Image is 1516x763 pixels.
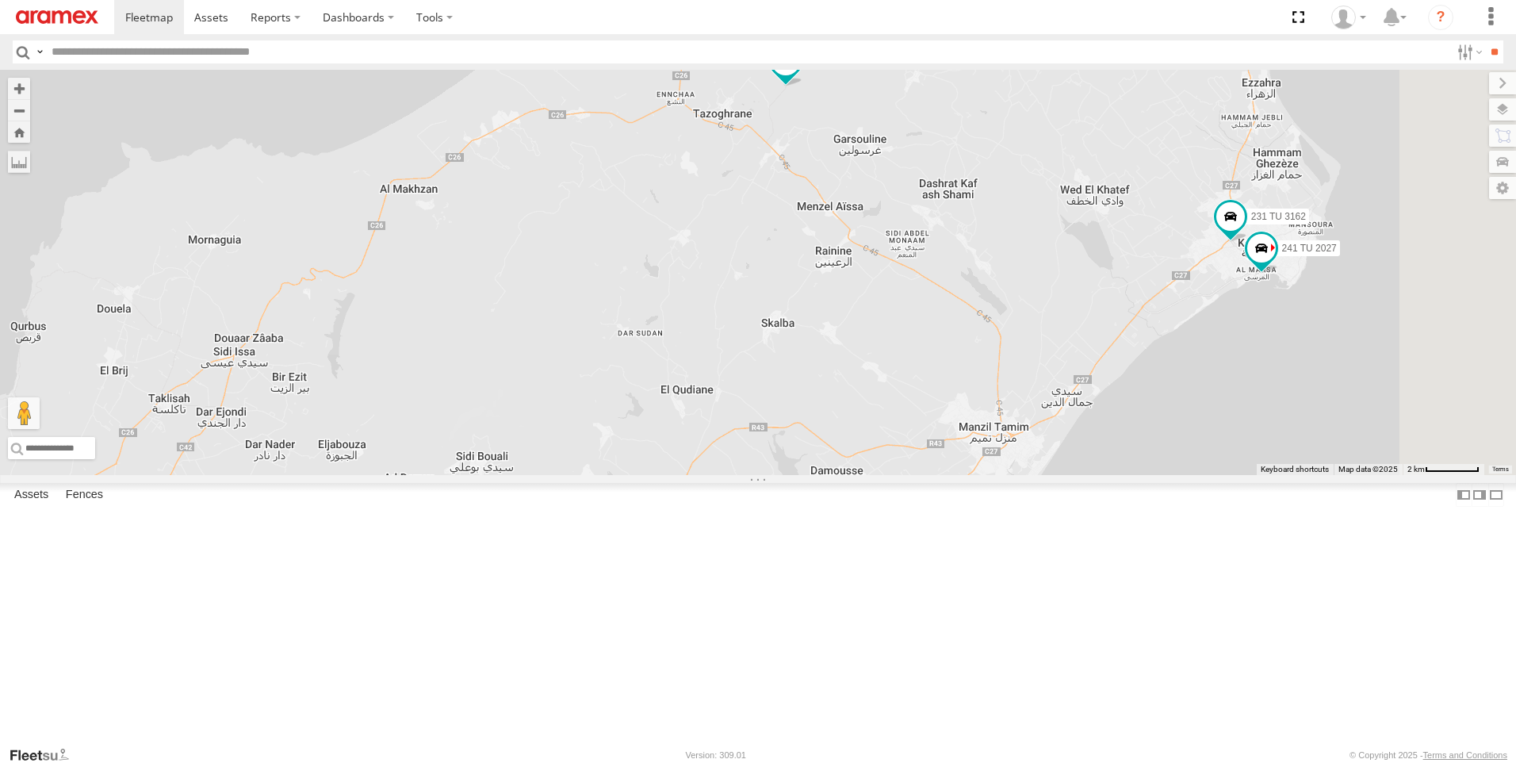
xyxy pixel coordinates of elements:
[8,397,40,429] button: Drag Pegman onto the map to open Street View
[1488,483,1504,506] label: Hide Summary Table
[1489,177,1516,199] label: Map Settings
[1451,40,1485,63] label: Search Filter Options
[1472,483,1487,506] label: Dock Summary Table to the Right
[16,10,98,24] img: aramex-logo.svg
[1456,483,1472,506] label: Dock Summary Table to the Left
[1282,243,1337,254] span: 241 TU 2027
[1338,465,1398,474] span: Map data ©2025
[1349,750,1507,760] div: © Copyright 2025 -
[1492,466,1509,473] a: Terms (opens in new tab)
[6,484,56,506] label: Assets
[9,747,82,763] a: Visit our Website
[1403,464,1484,475] button: Map Scale: 2 km per 65 pixels
[1261,464,1329,475] button: Keyboard shortcuts
[1407,465,1425,474] span: 2 km
[686,750,746,760] div: Version: 309.01
[8,78,30,99] button: Zoom in
[1326,6,1372,29] div: Zied Bensalem
[58,484,111,506] label: Fences
[1423,750,1507,760] a: Terms and Conditions
[33,40,46,63] label: Search Query
[8,99,30,121] button: Zoom out
[8,121,30,143] button: Zoom Home
[1428,5,1453,30] i: ?
[1251,210,1306,221] span: 231 TU 3162
[8,151,30,173] label: Measure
